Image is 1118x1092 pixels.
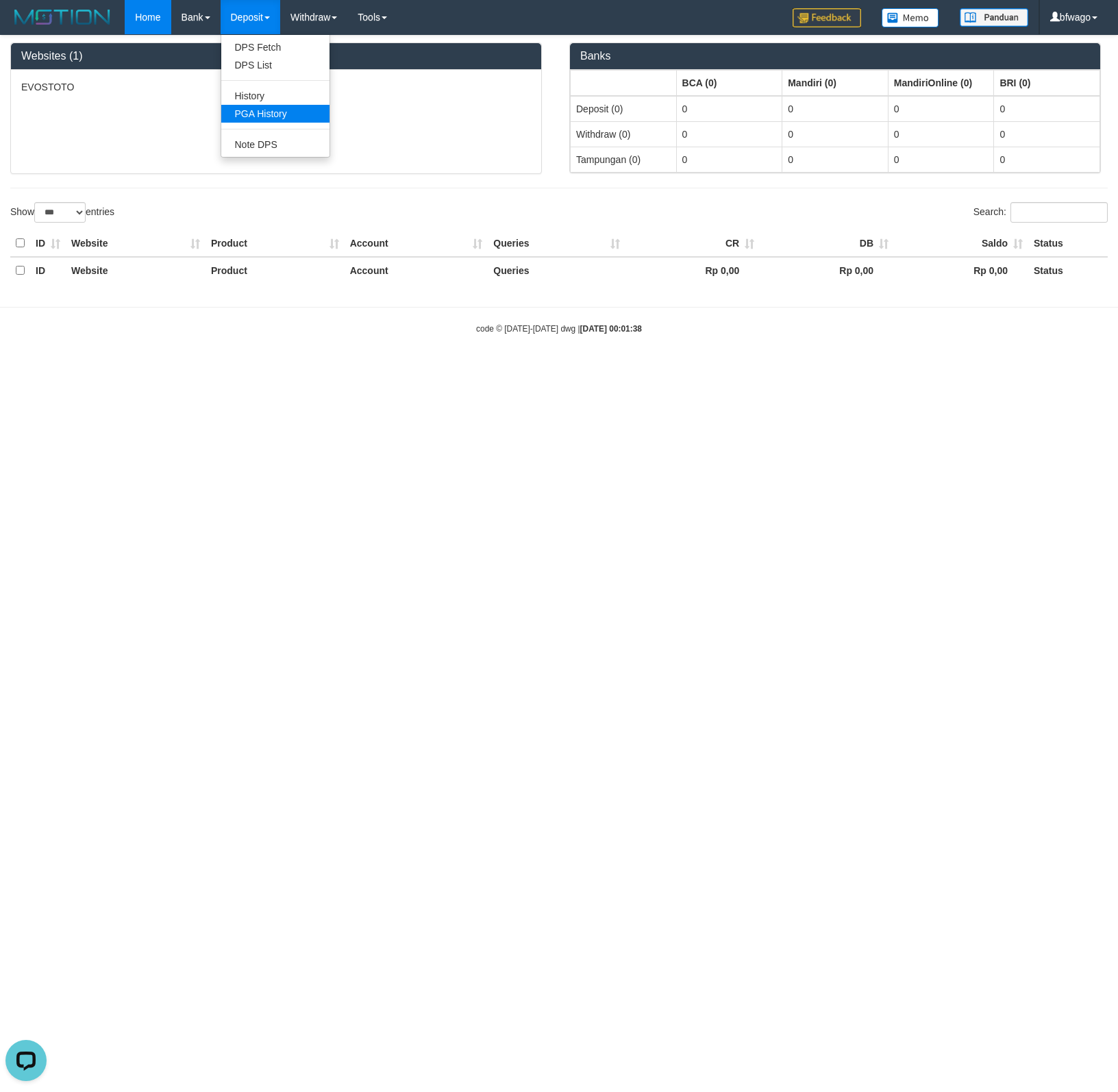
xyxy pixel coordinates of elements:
[5,5,47,47] button: Open LiveChat chat widget
[66,230,206,257] th: Website
[206,230,345,257] th: Product
[221,105,330,123] a: PGA History
[782,147,889,172] td: 0
[676,147,782,172] td: 0
[206,257,345,284] th: Product
[625,257,760,284] th: Rp 0,00
[994,121,1100,147] td: 0
[888,121,994,147] td: 0
[676,70,782,96] th: Group: activate to sort column ascending
[1028,257,1108,284] th: Status
[888,147,994,172] td: 0
[221,56,330,74] a: DPS List
[571,147,677,172] td: Tampungan (0)
[221,38,330,56] a: DPS Fetch
[994,147,1100,172] td: 0
[994,70,1100,96] th: Group: activate to sort column ascending
[960,8,1028,27] img: panduan.png
[882,8,939,27] img: Button%20Memo.svg
[30,230,66,257] th: ID
[34,202,86,223] select: Showentries
[793,8,861,27] img: Feedback.jpg
[30,257,66,284] th: ID
[580,50,1090,62] h3: Banks
[782,70,889,96] th: Group: activate to sort column ascending
[488,257,625,284] th: Queries
[21,80,531,94] p: EVOSTOTO
[580,324,642,334] strong: [DATE] 00:01:38
[10,202,114,223] label: Show entries
[571,121,677,147] td: Withdraw (0)
[888,96,994,122] td: 0
[488,230,625,257] th: Queries
[345,257,488,284] th: Account
[221,87,330,105] a: History
[625,230,760,257] th: CR
[973,202,1108,223] label: Search:
[345,230,488,257] th: Account
[760,230,894,257] th: DB
[676,96,782,122] td: 0
[66,257,206,284] th: Website
[571,70,677,96] th: Group: activate to sort column ascending
[221,136,330,153] a: Note DPS
[10,7,114,27] img: MOTION_logo.png
[894,257,1028,284] th: Rp 0,00
[888,70,994,96] th: Group: activate to sort column ascending
[476,324,642,334] small: code © [DATE]-[DATE] dwg |
[1010,202,1108,223] input: Search:
[760,257,894,284] th: Rp 0,00
[676,121,782,147] td: 0
[782,96,889,122] td: 0
[571,96,677,122] td: Deposit (0)
[21,50,531,62] h3: Websites (1)
[782,121,889,147] td: 0
[894,230,1028,257] th: Saldo
[994,96,1100,122] td: 0
[1028,230,1108,257] th: Status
